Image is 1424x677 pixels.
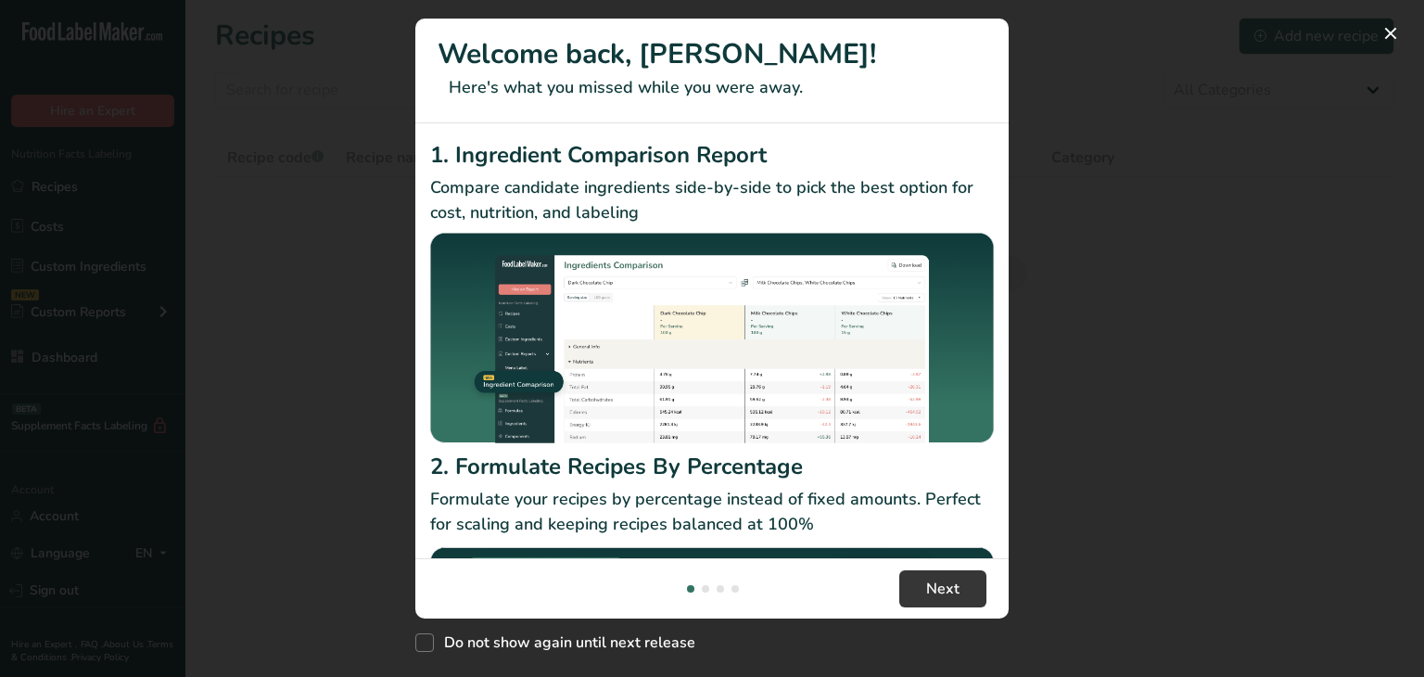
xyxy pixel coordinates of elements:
h2: 2. Formulate Recipes By Percentage [430,450,994,483]
p: Compare candidate ingredients side-by-side to pick the best option for cost, nutrition, and labeling [430,175,994,225]
p: Here's what you missed while you were away. [438,75,986,100]
span: Next [926,578,960,600]
button: Next [899,570,986,607]
p: Formulate your recipes by percentage instead of fixed amounts. Perfect for scaling and keeping re... [430,487,994,537]
span: Do not show again until next release [434,633,695,652]
h2: 1. Ingredient Comparison Report [430,138,994,172]
img: Ingredient Comparison Report [430,233,994,443]
h1: Welcome back, [PERSON_NAME]! [438,33,986,75]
